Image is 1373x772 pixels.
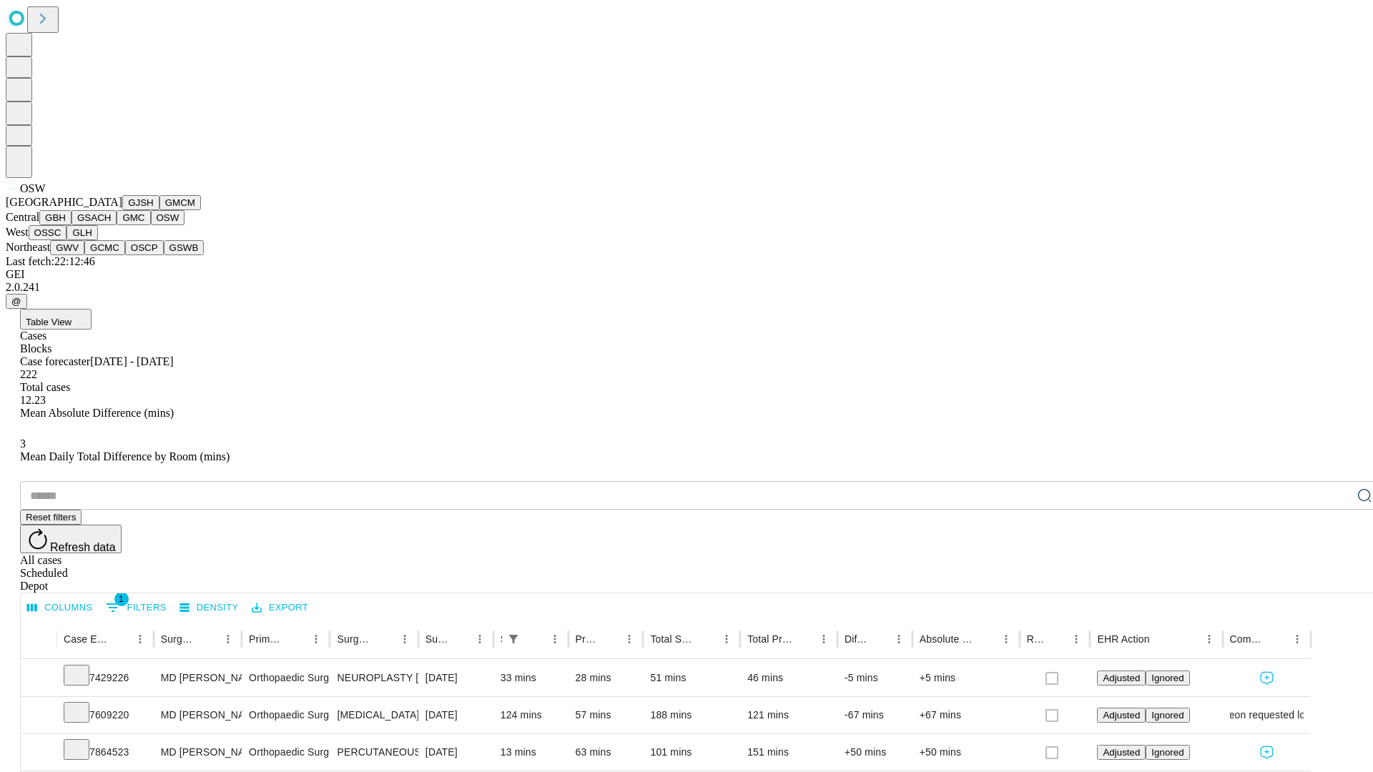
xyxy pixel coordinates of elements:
[1103,673,1140,683] span: Adjusted
[425,734,486,771] div: [DATE]
[84,240,125,255] button: GCMC
[503,629,523,649] button: Show filters
[6,255,95,267] span: Last fetch: 22:12:46
[90,355,173,367] span: [DATE] - [DATE]
[20,309,92,330] button: Table View
[11,296,21,307] span: @
[920,633,975,645] div: Absolute Difference
[1151,747,1183,758] span: Ignored
[717,629,737,649] button: Menu
[375,629,395,649] button: Sort
[920,660,1013,696] div: +5 mins
[249,734,323,771] div: Orthopaedic Surgery
[1097,633,1149,645] div: EHR Action
[198,629,218,649] button: Sort
[110,629,130,649] button: Sort
[1146,670,1189,686] button: Ignored
[6,281,1367,294] div: 2.0.241
[176,597,242,619] button: Density
[503,629,523,649] div: 1 active filter
[26,317,72,327] span: Table View
[337,660,410,696] div: NEUROPLASTY [MEDICAL_DATA] AT [GEOGRAPHIC_DATA]
[20,368,37,380] span: 222
[1267,629,1287,649] button: Sort
[6,241,50,253] span: Northeast
[249,633,285,645] div: Primary Service
[248,597,312,619] button: Export
[1230,697,1304,733] div: Surgeon requested longer
[845,697,905,733] div: -67 mins
[450,629,470,649] button: Sort
[20,381,70,393] span: Total cases
[249,660,323,696] div: Orthopaedic Surgery
[545,629,565,649] button: Menu
[67,225,97,240] button: GLH
[64,697,147,733] div: 7609220
[1287,629,1307,649] button: Menu
[20,525,122,553] button: Refresh data
[117,210,150,225] button: GMC
[747,660,830,696] div: 46 mins
[1046,629,1066,649] button: Sort
[501,633,502,645] div: Scheduled In Room Duration
[470,629,490,649] button: Menu
[1230,633,1266,645] div: Comments
[161,660,235,696] div: MD [PERSON_NAME] C [PERSON_NAME]
[1097,745,1146,760] button: Adjusted
[164,240,205,255] button: GSWB
[337,697,410,733] div: [MEDICAL_DATA] PALMAR OPEN PARTIAL
[747,734,830,771] div: 151 mins
[64,660,147,696] div: 7429226
[976,629,996,649] button: Sort
[130,629,150,649] button: Menu
[576,633,599,645] div: Predicted In Room Duration
[747,633,792,645] div: Total Predicted Duration
[576,734,636,771] div: 63 mins
[28,741,49,766] button: Expand
[576,697,636,733] div: 57 mins
[20,355,90,367] span: Case forecaster
[20,182,46,194] span: OSW
[24,597,97,619] button: Select columns
[151,210,185,225] button: OSW
[50,240,84,255] button: GWV
[650,734,733,771] div: 101 mins
[286,629,306,649] button: Sort
[501,734,561,771] div: 13 mins
[114,592,129,606] span: 1
[1151,710,1183,721] span: Ignored
[619,629,639,649] button: Menu
[102,596,170,619] button: Show filters
[650,660,733,696] div: 51 mins
[159,195,201,210] button: GMCM
[889,629,909,649] button: Menu
[161,697,235,733] div: MD [PERSON_NAME] C [PERSON_NAME]
[650,633,695,645] div: Total Scheduled Duration
[20,450,230,462] span: Mean Daily Total Difference by Room (mins)
[1146,708,1189,723] button: Ignored
[501,660,561,696] div: 33 mins
[1066,629,1086,649] button: Menu
[501,697,561,733] div: 124 mins
[161,633,197,645] div: Surgeon Name
[650,697,733,733] div: 188 mins
[1207,697,1326,733] span: Surgeon requested longer
[920,697,1013,733] div: +67 mins
[920,734,1013,771] div: +50 mins
[6,196,122,208] span: [GEOGRAPHIC_DATA]
[6,294,27,309] button: @
[576,660,636,696] div: 28 mins
[28,703,49,728] button: Expand
[306,629,326,649] button: Menu
[697,629,717,649] button: Sort
[26,512,76,523] span: Reset filters
[1097,670,1146,686] button: Adjusted
[1103,747,1140,758] span: Adjusted
[337,734,410,771] div: PERCUTANEOUS FIXATION METACARPAL
[395,629,415,649] button: Menu
[814,629,834,649] button: Menu
[1027,633,1045,645] div: Resolved in EHR
[1151,629,1171,649] button: Sort
[747,697,830,733] div: 121 mins
[20,394,46,406] span: 12.23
